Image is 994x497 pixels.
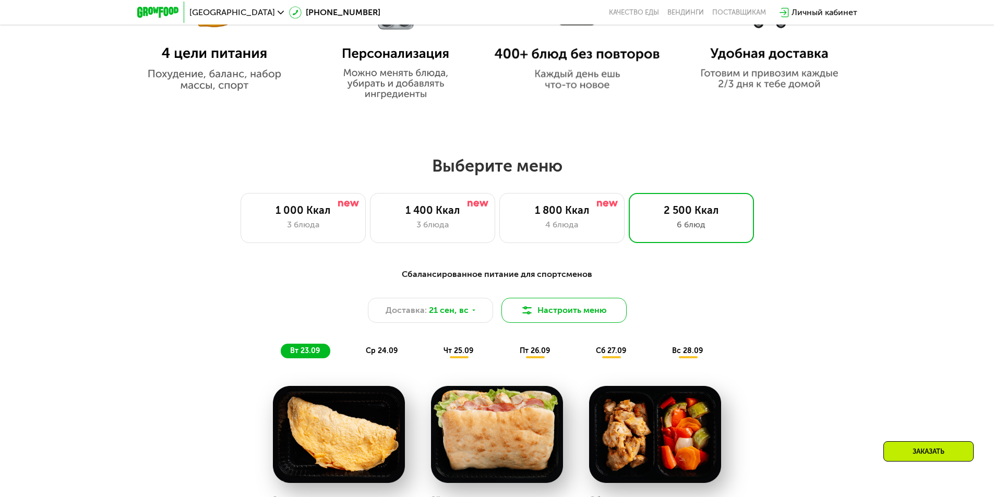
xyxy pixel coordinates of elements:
h2: Выберите меню [33,155,961,176]
span: вс 28.09 [672,346,703,355]
div: 1 400 Ккал [381,204,484,216]
a: [PHONE_NUMBER] [289,6,380,19]
div: 4 блюда [510,219,614,231]
span: сб 27.09 [596,346,626,355]
div: 1 800 Ккал [510,204,614,216]
span: [GEOGRAPHIC_DATA] [189,8,275,17]
div: 3 блюда [381,219,484,231]
span: вт 23.09 [290,346,320,355]
div: 1 000 Ккал [252,204,355,216]
a: Вендинги [667,8,704,17]
a: Качество еды [609,8,659,17]
div: Личный кабинет [792,6,857,19]
button: Настроить меню [501,298,627,323]
div: 6 блюд [640,219,743,231]
span: пт 26.09 [520,346,550,355]
span: 21 сен, вс [429,304,469,317]
div: поставщикам [712,8,766,17]
div: Заказать [883,441,974,462]
span: ср 24.09 [366,346,398,355]
span: Доставка: [386,304,427,317]
div: 2 500 Ккал [640,204,743,216]
div: Сбалансированное питание для спортсменов [188,268,806,281]
div: 3 блюда [252,219,355,231]
span: чт 25.09 [444,346,473,355]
